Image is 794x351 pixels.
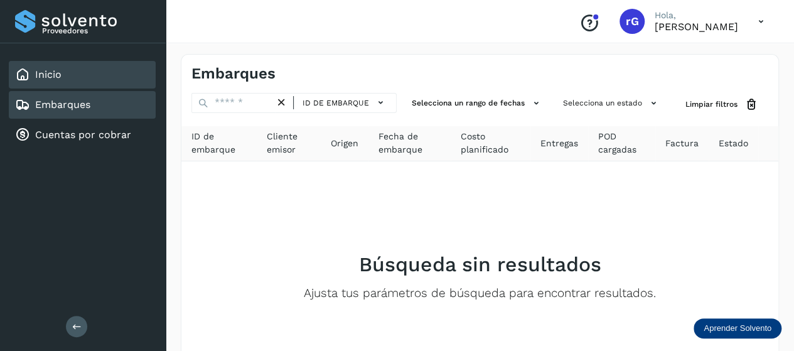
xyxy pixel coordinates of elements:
span: ID de embarque [191,130,246,156]
span: Entregas [540,137,578,150]
p: Proveedores [42,26,151,35]
div: Aprender Solvento [694,318,781,338]
h4: Embarques [191,65,276,83]
span: Estado [719,137,748,150]
p: raquel GUTIERREZ GUERRERO [655,21,738,33]
button: Selecciona un estado [558,93,665,114]
a: Cuentas por cobrar [35,129,131,141]
a: Inicio [35,68,62,80]
span: ID de embarque [303,97,369,109]
p: Hola, [655,10,738,21]
p: Aprender Solvento [704,323,771,333]
span: Origen [331,137,358,150]
h2: Búsqueda sin resultados [359,252,601,276]
span: Factura [665,137,699,150]
span: POD cargadas [598,130,645,156]
span: Cliente emisor [266,130,311,156]
p: Ajusta tus parámetros de búsqueda para encontrar resultados. [304,286,656,301]
div: Inicio [9,61,156,89]
div: Embarques [9,91,156,119]
span: Costo planificado [461,130,520,156]
span: Limpiar filtros [685,99,738,110]
button: Selecciona un rango de fechas [407,93,548,114]
button: Limpiar filtros [675,93,768,116]
a: Embarques [35,99,90,111]
button: ID de embarque [299,94,391,112]
span: Fecha de embarque [378,130,441,156]
div: Cuentas por cobrar [9,121,156,149]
